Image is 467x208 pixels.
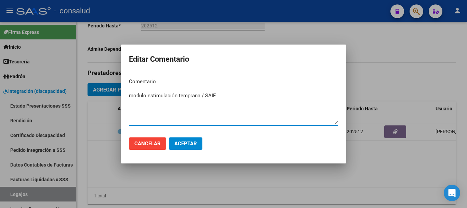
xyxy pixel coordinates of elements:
[129,137,166,150] button: Cancelar
[129,53,338,66] h2: Editar Comentario
[174,140,197,147] span: Aceptar
[169,137,202,150] button: Aceptar
[129,78,338,86] p: Comentario
[444,185,460,201] div: Open Intercom Messenger
[134,140,161,147] span: Cancelar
